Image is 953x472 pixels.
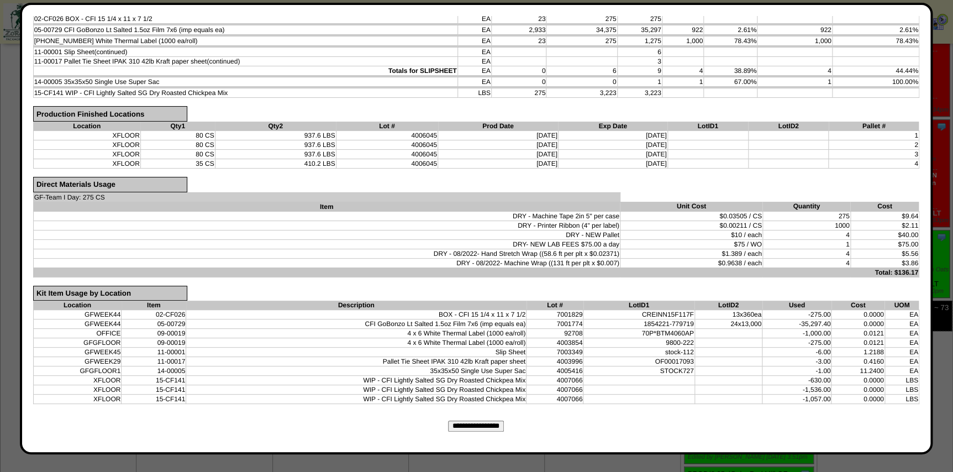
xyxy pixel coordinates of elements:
td: 1,000 [662,36,703,46]
td: 23 [491,14,546,24]
td: 1 [662,77,703,87]
td: 6 [546,66,617,76]
td: -275.00 [762,310,831,319]
td: 937.6 LBS [215,140,336,149]
td: EA [457,57,491,66]
td: 14-00005 [122,366,186,376]
td: 11.2400 [831,366,884,376]
td: EA [457,36,491,46]
td: 275 [491,88,546,98]
td: 275 [546,36,617,46]
th: Location [33,122,140,131]
td: XFLOOR [33,149,140,159]
td: 02-CF026 BOX - CFI 15 1/4 x 11 x 7 1/2 [33,14,457,24]
td: $75.00 [850,239,919,249]
td: 7003349 [526,348,583,357]
td: 937.6 LBS [215,149,336,159]
td: 4 [762,230,850,239]
td: EA [457,48,491,57]
td: WIP - CFI Lightly Salted SG Dry Roasted Chickpea Mix [186,395,526,404]
th: Prod Date [438,122,559,131]
th: Location [33,301,122,310]
td: EA [884,348,919,357]
td: 05-00729 [122,319,186,329]
td: -1,536.00 [762,385,831,395]
td: 0.4160 [831,357,884,366]
td: EA [884,338,919,348]
td: DRY - Machine Tape 2in 5" per case [33,211,620,221]
td: DRY - NEW Pallet [33,230,620,239]
td: [DATE] [438,130,559,140]
td: 0 [491,77,546,87]
td: 3 [617,57,662,66]
td: $5.56 [850,249,919,258]
td: 92708 [526,329,583,338]
td: GFWEEK29 [33,357,122,366]
td: 4006045 [336,159,438,168]
td: -1.00 [762,366,831,376]
td: LBS [457,88,491,98]
td: CREINN15F117F [583,310,694,319]
td: 67.00% [704,77,757,87]
td: 38.89% [704,66,757,76]
td: 7001829 [526,310,583,319]
td: 4 [829,159,919,168]
td: 11-00001 [122,348,186,357]
td: XFLOOR [33,140,140,149]
td: OF00017093 [583,357,694,366]
td: 9 [617,66,662,76]
td: LBS [884,385,919,395]
td: 34,375 [546,25,617,35]
td: Total: $136.17 [33,268,919,277]
td: 4007066 [526,376,583,385]
td: 1 [757,77,832,87]
td: 80 CS [140,140,215,149]
td: 24x13,000 [694,319,762,329]
td: Totals for SLIPSHEET [33,66,457,76]
td: 80 CS [140,130,215,140]
td: 4 [762,249,850,258]
td: -1,057.00 [762,395,831,404]
td: 2,933 [491,25,546,35]
th: Lot # [526,301,583,310]
td: XFLOOR [33,159,140,168]
td: DRY - Printer Ribbon (4" per label) [33,221,620,230]
td: -275.00 [762,338,831,348]
th: Used [762,301,831,310]
td: 9800-222 [583,338,694,348]
td: 0.0000 [831,376,884,385]
td: GFWEEK44 [33,310,122,319]
td: $1.389 / each [620,249,762,258]
td: 3,223 [617,88,662,98]
td: 11-00017 Pallet Tie Sheet IPAK 310 42lb Kraft paper sheet [33,57,457,66]
td: 78.43% [832,36,919,46]
td: EA [457,14,491,24]
td: 11-00001 Slip Sheet [33,48,457,57]
td: $40.00 [850,230,919,239]
td: 4 [757,66,832,76]
td: 1 [829,130,919,140]
td: 1 [617,77,662,87]
td: $75 / WO [620,239,762,249]
td: 35x35x50 Single Use Super Sac [186,366,526,376]
th: Exp Date [558,122,667,131]
td: XFLOOR [33,395,122,404]
td: 3 [829,149,919,159]
td: stock-112 [583,348,694,357]
span: (continued) [94,48,127,56]
td: 3,223 [546,88,617,98]
td: 0.0121 [831,338,884,348]
th: Qty1 [140,122,215,131]
td: 1,275 [617,36,662,46]
td: EA [884,366,919,376]
td: 15-CF141 [122,395,186,404]
td: 4 [762,258,850,268]
div: Kit Item Usage by Location [33,286,187,301]
td: 4007066 [526,395,583,404]
td: -35,297.40 [762,319,831,329]
td: XFLOOR [33,385,122,395]
td: 410.2 LBS [215,159,336,168]
td: Pallet Tie Sheet IPAK 310 42lb Kraft paper sheet [186,357,526,366]
td: XFLOOR [33,376,122,385]
td: GFWEEK44 [33,319,122,329]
